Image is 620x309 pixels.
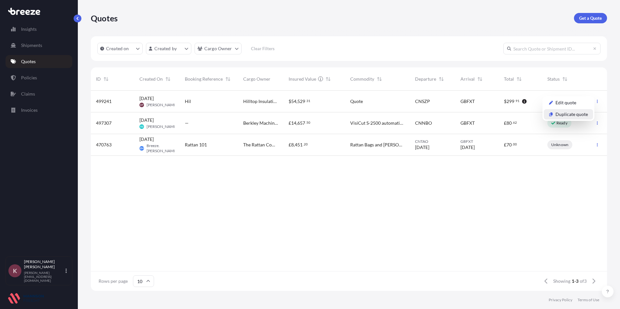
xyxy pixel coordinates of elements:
p: Edit quote [555,99,576,106]
p: Get a Quote [579,15,602,21]
a: Duplicate quote [544,109,593,120]
p: Duplicate quote [555,111,588,118]
p: Quotes [91,13,118,23]
a: Edit quote [544,97,593,108]
div: Actions [542,96,594,121]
